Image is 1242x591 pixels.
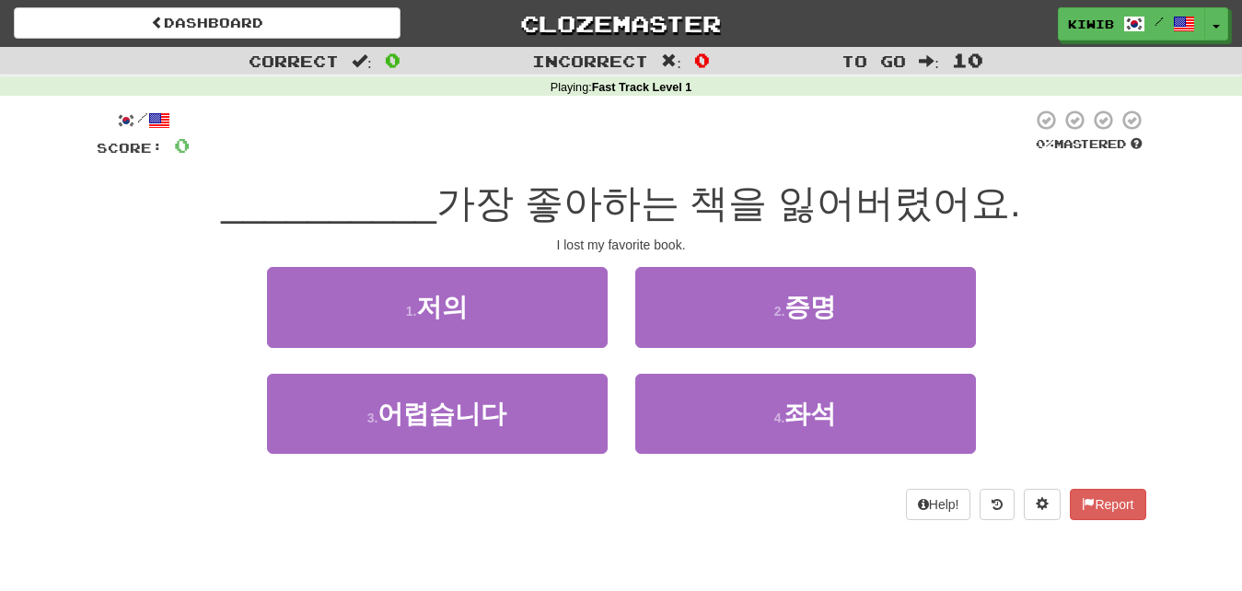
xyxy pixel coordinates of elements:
[1068,16,1114,32] span: kiwib
[784,293,836,321] span: 증명
[774,304,785,319] small: 2 .
[428,7,815,40] a: Clozemaster
[635,374,976,454] button: 4.좌석
[661,53,681,69] span: :
[385,49,400,71] span: 0
[249,52,339,70] span: Correct
[774,411,785,425] small: 4 .
[97,140,163,156] span: Score:
[174,133,190,156] span: 0
[221,181,436,225] span: __________
[842,52,906,70] span: To go
[267,374,608,454] button: 3.어렵습니다
[1058,7,1205,41] a: kiwib /
[784,400,836,428] span: 좌석
[377,400,506,428] span: 어렵습니다
[532,52,648,70] span: Incorrect
[97,109,190,132] div: /
[980,489,1015,520] button: Round history (alt+y)
[436,181,1021,225] span: 가장 좋아하는 책을 잃어버렸어요.
[592,81,692,94] strong: Fast Track Level 1
[635,267,976,347] button: 2.증명
[1036,136,1054,151] span: 0 %
[919,53,939,69] span: :
[1070,489,1145,520] button: Report
[952,49,983,71] span: 10
[694,49,710,71] span: 0
[406,304,417,319] small: 1 .
[1032,136,1146,153] div: Mastered
[352,53,372,69] span: :
[1155,15,1164,28] span: /
[267,267,608,347] button: 1.저의
[416,293,468,321] span: 저의
[367,411,378,425] small: 3 .
[14,7,400,39] a: Dashboard
[906,489,971,520] button: Help!
[97,236,1146,254] div: I lost my favorite book.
